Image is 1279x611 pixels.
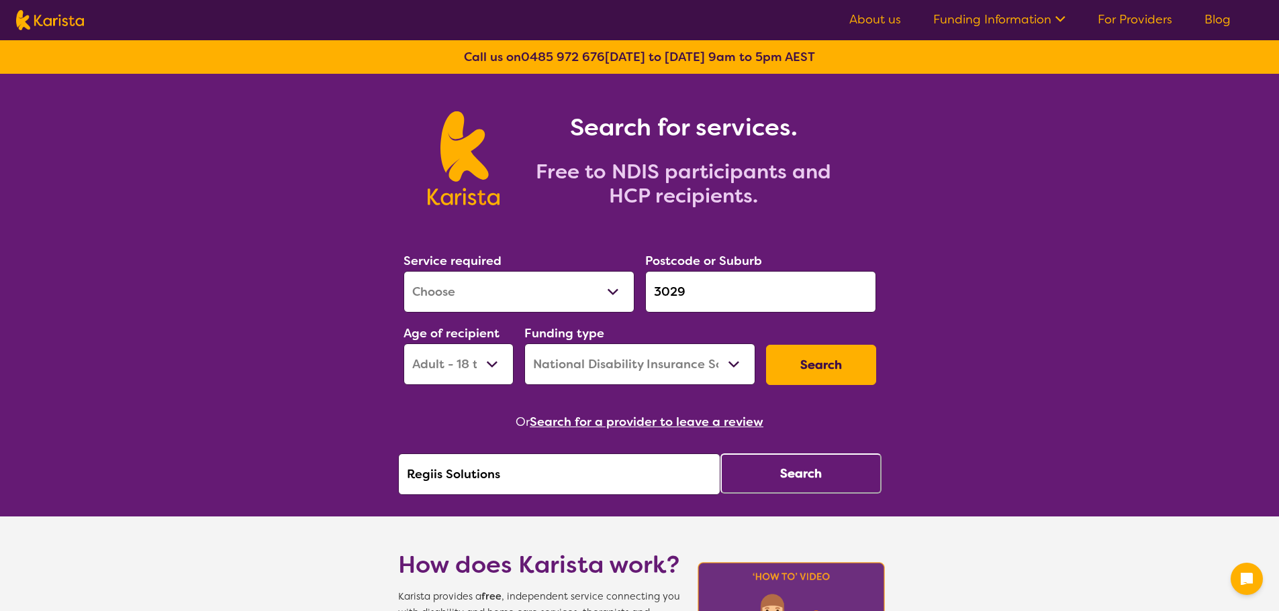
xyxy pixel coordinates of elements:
[524,325,604,341] label: Funding type
[1204,11,1231,27] a: Blog
[521,49,605,65] a: 0485 972 676
[398,549,680,581] h1: How does Karista work?
[645,253,762,269] label: Postcode or Suburb
[530,412,763,432] button: Search for a provider to leave a review
[516,160,851,208] h2: Free to NDIS participants and HCP recipients.
[16,10,84,30] img: Karista logo
[398,453,720,495] input: Type provider name here
[645,271,876,313] input: Type
[933,11,1065,27] a: Funding Information
[766,345,876,385] button: Search
[404,253,502,269] label: Service required
[1098,11,1172,27] a: For Providers
[849,11,901,27] a: About us
[428,111,500,205] img: Karista logo
[404,325,500,341] label: Age of recipient
[516,111,851,144] h1: Search for services.
[464,49,815,65] b: Call us on [DATE] to [DATE] 9am to 5pm AEST
[720,453,882,494] button: Search
[481,590,502,603] b: free
[516,412,530,432] span: Or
